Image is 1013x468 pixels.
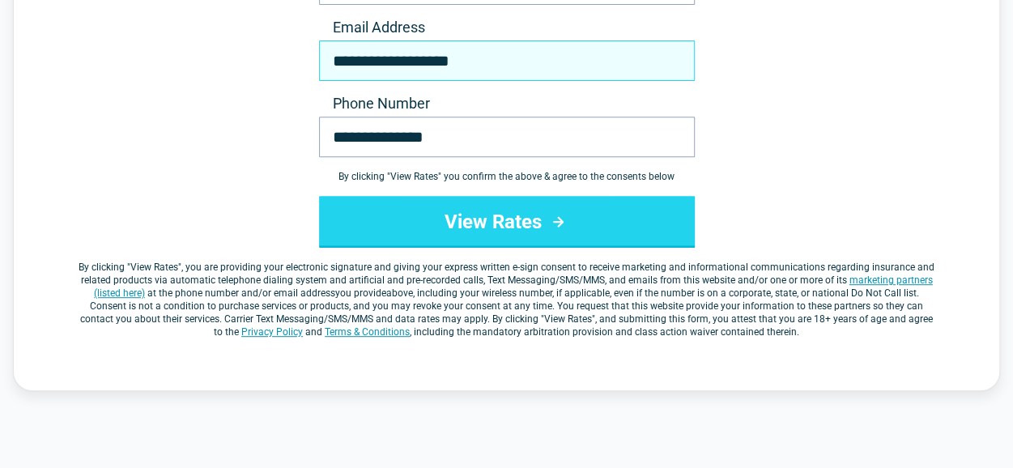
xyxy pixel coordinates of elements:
[130,262,178,273] span: View Rates
[241,326,303,338] a: Privacy Policy
[79,261,934,338] label: By clicking " ", you are providing your electronic signature and giving your express written e-si...
[319,196,695,248] button: View Rates
[319,94,695,113] label: Phone Number
[319,18,695,37] label: Email Address
[319,170,695,183] div: By clicking " View Rates " you confirm the above & agree to the consents below
[325,326,410,338] a: Terms & Conditions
